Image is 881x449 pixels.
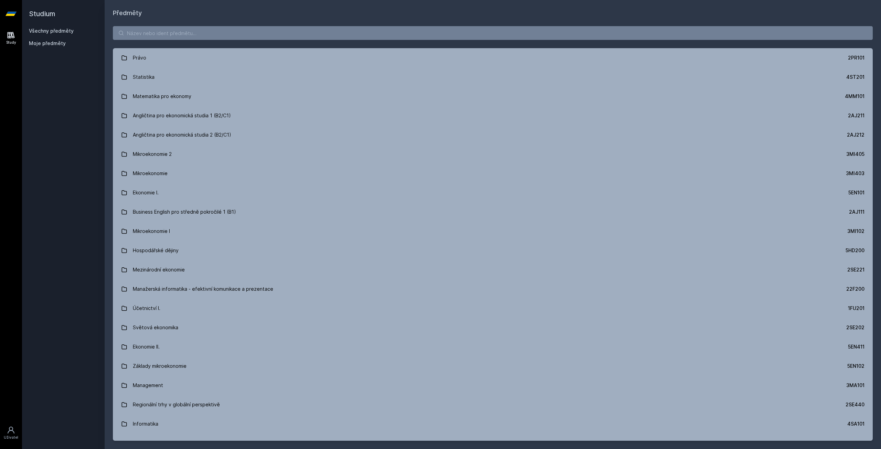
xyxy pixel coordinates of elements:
[113,318,873,337] a: Světová ekonomika 2SE202
[846,74,864,81] div: 4ST201
[113,145,873,164] a: Mikroekonomie 2 3MI405
[133,167,168,180] div: Mikroekonomie
[113,337,873,356] a: Ekonomie II. 5EN411
[133,378,163,392] div: Management
[846,247,864,254] div: 5HD200
[849,209,864,215] div: 2AJ111
[113,241,873,260] a: Hospodářské dějiny 5HD200
[846,286,864,292] div: 22F200
[133,301,160,315] div: Účetnictví I.
[113,87,873,106] a: Matematika pro ekonomy 4MM101
[133,263,185,277] div: Mezinárodní ekonomie
[846,440,864,447] div: 2OP401
[113,356,873,376] a: Základy mikroekonomie 5EN102
[133,224,170,238] div: Mikroekonomie I
[133,205,236,219] div: Business English pro středně pokročilé 1 (B1)
[113,222,873,241] a: Mikroekonomie I 3MI102
[1,423,21,443] a: Uživatel
[1,28,21,49] a: Study
[847,266,864,273] div: 2SE221
[29,40,66,47] span: Moje předměty
[113,202,873,222] a: Business English pro středně pokročilé 1 (B1) 2AJ111
[113,67,873,87] a: Statistika 4ST201
[847,131,864,138] div: 2AJ212
[845,93,864,100] div: 4MM101
[133,244,179,257] div: Hospodářské dějiny
[133,128,231,142] div: Angličtina pro ekonomická studia 2 (B2/C1)
[133,359,187,373] div: Základy mikroekonomie
[113,106,873,125] a: Angličtina pro ekonomická studia 1 (B2/C1) 2AJ211
[848,343,864,350] div: 5EN411
[133,70,155,84] div: Statistika
[847,420,864,427] div: 4SA101
[846,170,864,177] div: 3MI403
[133,89,191,103] div: Matematika pro ekonomy
[113,376,873,395] a: Management 3MA101
[113,164,873,183] a: Mikroekonomie 3MI403
[846,151,864,158] div: 3MI405
[113,48,873,67] a: Právo 2PR101
[846,401,864,408] div: 2SE440
[848,305,864,312] div: 1FU201
[846,324,864,331] div: 2SE202
[4,435,18,440] div: Uživatel
[113,414,873,434] a: Informatika 4SA101
[847,228,864,235] div: 3MI102
[133,282,273,296] div: Manažerská informatika - efektivní komunikace a prezentace
[29,28,74,34] a: Všechny předměty
[133,109,231,122] div: Angličtina pro ekonomická studia 1 (B2/C1)
[133,398,220,411] div: Regionální trhy v globální perspektivě
[6,40,16,45] div: Study
[848,189,864,196] div: 5EN101
[133,340,160,354] div: Ekonomie II.
[113,279,873,299] a: Manažerská informatika - efektivní komunikace a prezentace 22F200
[113,395,873,414] a: Regionální trhy v globální perspektivě 2SE440
[113,8,873,18] h1: Předměty
[133,321,178,334] div: Světová ekonomika
[113,299,873,318] a: Účetnictví I. 1FU201
[113,183,873,202] a: Ekonomie I. 5EN101
[113,125,873,145] a: Angličtina pro ekonomická studia 2 (B2/C1) 2AJ212
[113,260,873,279] a: Mezinárodní ekonomie 2SE221
[133,147,172,161] div: Mikroekonomie 2
[847,363,864,370] div: 5EN102
[846,382,864,389] div: 3MA101
[848,112,864,119] div: 2AJ211
[133,51,146,65] div: Právo
[133,417,158,431] div: Informatika
[133,186,159,200] div: Ekonomie I.
[113,26,873,40] input: Název nebo ident předmětu…
[848,54,864,61] div: 2PR101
